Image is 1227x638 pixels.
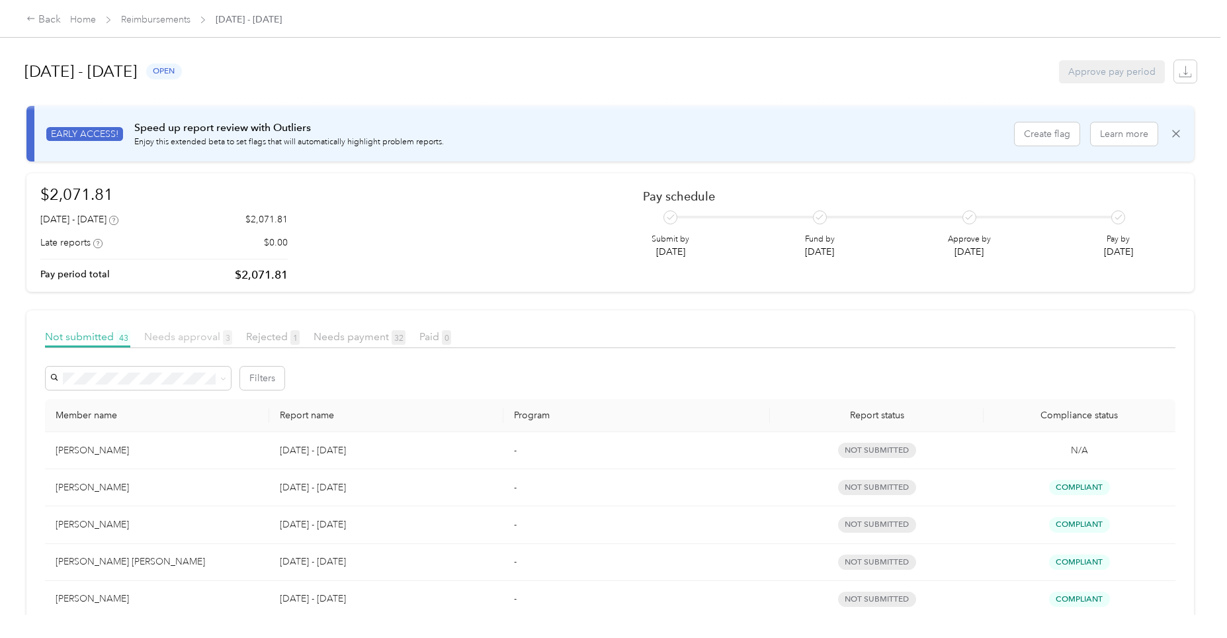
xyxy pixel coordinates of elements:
[269,399,504,432] th: Report name
[216,13,282,26] span: [DATE] - [DATE]
[56,555,259,569] div: [PERSON_NAME] [PERSON_NAME]
[503,506,770,543] td: -
[246,330,300,343] span: Rejected
[290,330,300,345] span: 1
[838,555,916,570] span: not submitted
[134,136,444,148] p: Enjoy this extended beta to set flags that will automatically highlight problem reports.
[1049,480,1110,495] span: Compliant
[280,480,493,495] p: [DATE] - [DATE]
[280,443,493,458] p: [DATE] - [DATE]
[984,432,1175,469] td: N/A
[1015,122,1079,146] button: Create flag
[1049,555,1110,570] span: Compliant
[1104,234,1133,246] p: Pay by
[235,267,288,283] p: $2,071.81
[994,410,1165,421] span: Compliance status
[70,14,96,25] a: Home
[948,245,991,259] p: [DATE]
[240,367,284,390] button: Filters
[223,330,232,345] span: 3
[503,581,770,618] td: -
[1153,564,1227,638] iframe: Everlance-gr Chat Button Frame
[56,443,259,458] div: [PERSON_NAME]
[838,517,916,532] span: not submitted
[503,432,770,469] td: -
[643,189,1158,203] h2: Pay schedule
[24,56,137,87] h1: [DATE] - [DATE]
[264,236,288,250] p: $0.00
[805,245,835,259] p: [DATE]
[280,592,493,606] p: [DATE] - [DATE]
[1049,592,1110,607] span: Compliant
[652,234,689,246] p: Submit by
[805,234,835,246] p: Fund by
[26,12,61,28] div: Back
[116,330,130,345] span: 43
[314,330,405,343] span: Needs payment
[40,236,103,250] div: Late reports
[392,330,405,345] span: 32
[838,443,916,458] span: not submitted
[45,330,130,343] span: Not submitted
[1049,517,1110,532] span: Compliant
[144,330,232,343] span: Needs approval
[56,410,259,421] div: Member name
[442,330,451,345] span: 0
[838,480,916,495] span: not submitted
[503,399,770,432] th: Program
[121,14,190,25] a: Reimbursements
[1091,122,1158,146] button: Learn more
[46,127,123,141] span: EARLY ACCESS!
[40,212,118,226] div: [DATE] - [DATE]
[419,330,451,343] span: Paid
[40,183,288,206] h1: $2,071.81
[134,120,444,136] p: Speed up report review with Outliers
[40,267,110,281] p: Pay period total
[280,518,493,532] p: [DATE] - [DATE]
[146,64,182,79] span: open
[781,410,972,421] span: Report status
[838,592,916,607] span: not submitted
[948,234,991,246] p: Approve by
[245,212,288,226] p: $2,071.81
[503,544,770,581] td: -
[1104,245,1133,259] p: [DATE]
[45,399,269,432] th: Member name
[280,555,493,569] p: [DATE] - [DATE]
[56,592,259,606] div: [PERSON_NAME]
[652,245,689,259] p: [DATE]
[56,480,259,495] div: [PERSON_NAME]
[56,518,259,532] div: [PERSON_NAME]
[503,469,770,506] td: -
